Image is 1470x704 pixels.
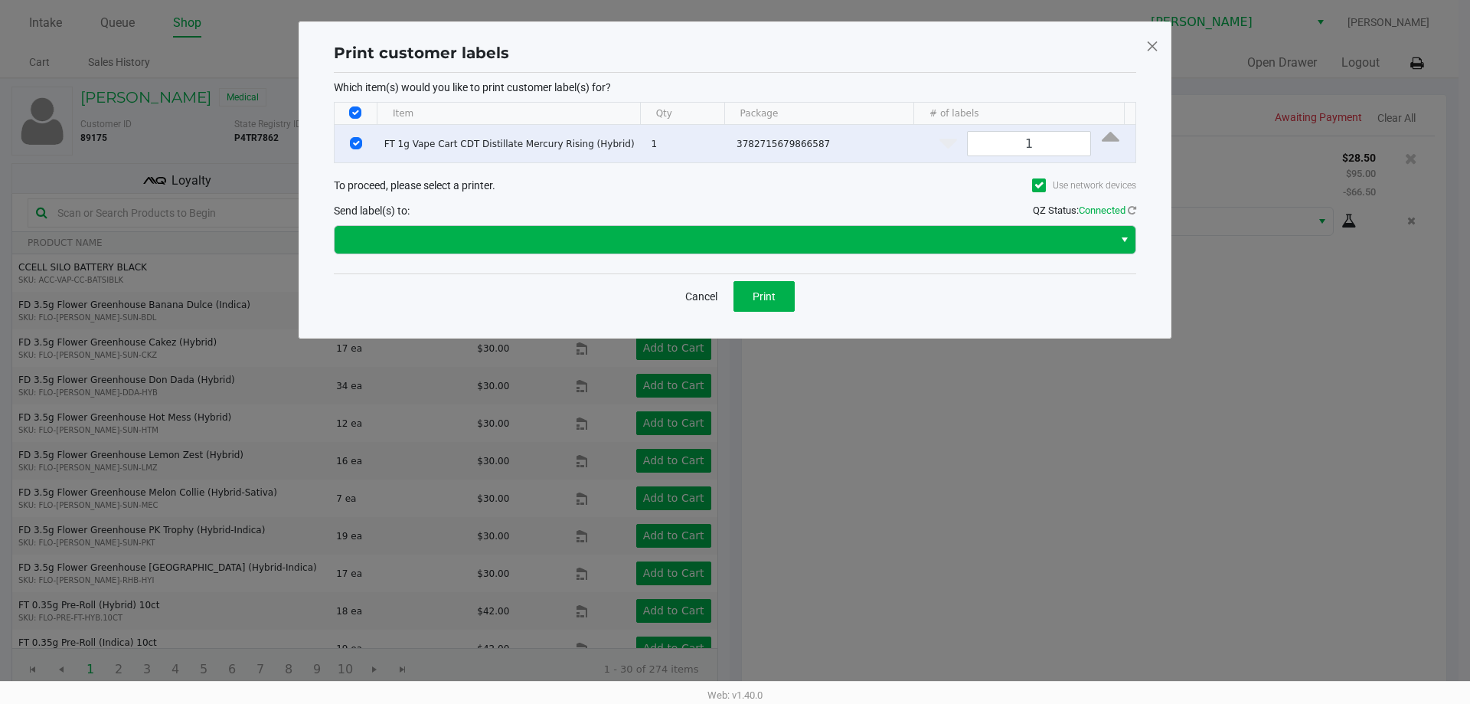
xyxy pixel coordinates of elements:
[707,689,763,701] span: Web: v1.40.0
[1033,205,1136,216] span: QZ Status:
[730,125,922,162] td: 3782715679866587
[1079,205,1125,216] span: Connected
[724,103,913,125] th: Package
[334,41,509,64] h1: Print customer labels
[334,179,495,192] span: To proceed, please select a printer.
[733,281,795,312] button: Print
[1032,178,1136,192] label: Use network devices
[350,137,362,149] input: Select Row
[335,103,1135,162] div: Data table
[913,103,1124,125] th: # of labels
[753,290,776,303] span: Print
[349,106,361,119] input: Select All Rows
[334,80,1136,94] p: Which item(s) would you like to print customer label(s) for?
[1113,226,1135,254] button: Select
[377,103,640,125] th: Item
[644,125,730,162] td: 1
[334,205,410,217] span: Send label(s) to:
[675,281,727,312] button: Cancel
[377,125,645,162] td: FT 1g Vape Cart CDT Distillate Mercury Rising (Hybrid)
[640,103,724,125] th: Qty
